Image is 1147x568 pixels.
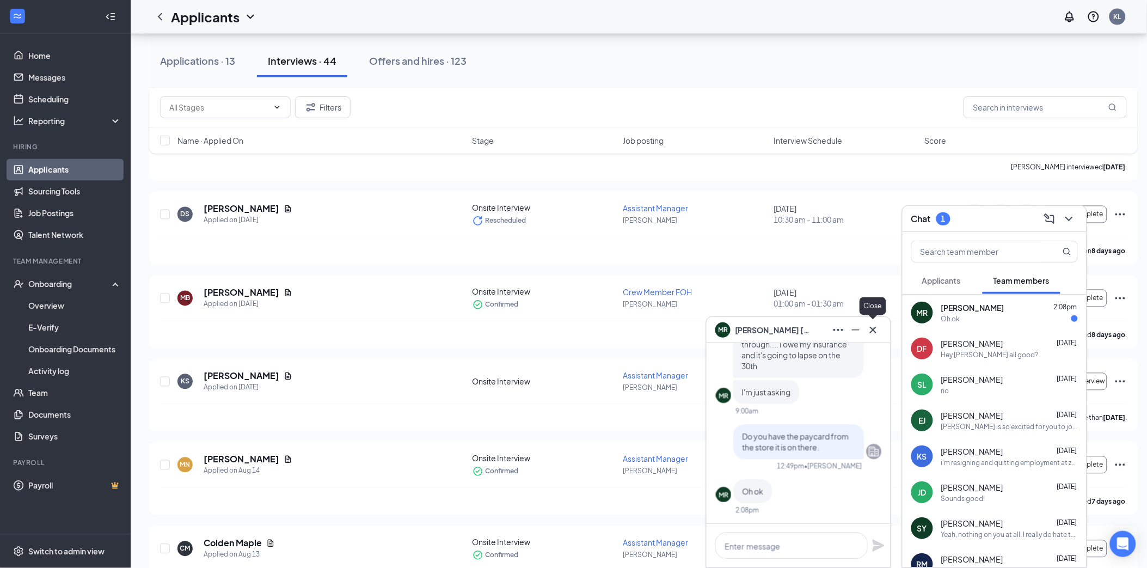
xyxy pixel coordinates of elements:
[623,371,689,381] span: Assistant Manager
[1110,531,1136,557] div: Open Intercom Messenger
[941,314,960,323] div: Oh ok
[867,323,880,337] svg: Cross
[941,422,1078,431] div: [PERSON_NAME] is so excited for you to join our team! Do you know anyone else who might be intere...
[623,288,692,297] span: Crew Member FOH
[941,554,1003,565] span: [PERSON_NAME]
[941,410,1003,421] span: [PERSON_NAME]
[735,406,758,416] div: 9:00am
[735,324,811,336] span: [PERSON_NAME] [PERSON_NAME]
[204,299,292,310] div: Applied on [DATE]
[774,215,918,225] span: 10:30 am - 11:00 am
[777,461,804,471] div: 12:49pm
[473,376,617,387] div: Onsite Interview
[1091,331,1125,339] b: 8 days ago
[917,523,927,534] div: SY
[266,539,275,548] svg: Document
[941,518,1003,529] span: [PERSON_NAME]
[623,216,768,225] p: [PERSON_NAME]
[204,215,292,226] div: Applied on [DATE]
[623,551,768,560] p: [PERSON_NAME]
[941,494,985,503] div: Sounds good!
[473,537,617,548] div: Onsite Interview
[486,550,519,561] span: Confirmed
[623,454,689,464] span: Assistant Manager
[244,10,257,23] svg: ChevronDown
[1114,12,1121,21] div: KL
[941,482,1003,493] span: [PERSON_NAME]
[28,181,121,203] a: Sourcing Tools
[304,101,317,114] svg: Filter
[1011,163,1127,172] p: [PERSON_NAME] interviewed .
[473,216,483,227] svg: Loading
[473,466,483,477] svg: CheckmarkCircle
[804,461,862,471] span: • [PERSON_NAME]
[28,339,121,361] a: Onboarding Documents
[13,115,24,126] svg: Analysis
[623,135,664,146] span: Job posting
[941,530,1078,539] div: Yeah, nothing on you at all. I really do hate to leave you like that, but I've had enough of it. ...
[912,241,1041,262] input: Search team member
[28,382,121,404] a: Team
[911,213,931,225] h3: Chat
[284,372,292,381] svg: Document
[1043,212,1056,225] svg: ComposeMessage
[28,404,121,426] a: Documents
[830,321,847,339] button: Ellipses
[917,343,927,354] div: DF
[473,286,617,297] div: Onsite Interview
[1108,103,1117,112] svg: MagnifyingGlass
[941,214,946,223] div: 1
[917,307,928,318] div: MR
[28,361,121,382] a: Activity log
[268,54,336,68] div: Interviews · 44
[993,276,1050,285] span: Team members
[181,377,189,386] div: KS
[295,96,351,118] button: Filter Filters
[180,460,191,469] div: MN
[872,539,885,552] svg: Plane
[924,135,946,146] span: Score
[623,204,689,213] span: Assistant Manager
[180,294,190,303] div: MB
[273,103,281,112] svg: ChevronDown
[941,350,1039,359] div: Hey [PERSON_NAME] all good?
[154,10,167,23] a: ChevronLeft
[28,45,121,66] a: Home
[1063,247,1071,256] svg: MagnifyingGlass
[1091,498,1125,506] b: 7 days ago
[204,203,279,215] h5: [PERSON_NAME]
[742,431,849,452] span: Do you have the paycard from the store it is on there.
[369,54,467,68] div: Offers and hires · 123
[941,338,1003,349] span: [PERSON_NAME]
[473,453,617,464] div: Onsite Interview
[28,88,121,110] a: Scheduling
[1103,414,1125,422] b: [DATE]
[181,210,190,219] div: DS
[919,415,926,426] div: EJ
[742,486,763,496] span: Oh ok
[917,451,927,462] div: KS
[1041,210,1058,228] button: ComposeMessage
[105,11,116,22] svg: Collapse
[28,317,121,339] a: E-Verify
[284,289,292,297] svg: Document
[867,445,880,458] svg: Company
[742,387,791,397] span: I'm just asking
[964,96,1127,118] input: Search in interviews
[918,487,927,498] div: JD
[284,205,292,213] svg: Document
[1103,163,1125,172] b: [DATE]
[623,300,768,309] p: [PERSON_NAME]
[1063,10,1076,23] svg: Notifications
[171,8,240,26] h1: Applicants
[922,276,961,285] span: Applicants
[1060,210,1078,228] button: ChevronDown
[719,490,728,499] div: MR
[28,279,112,290] div: Onboarding
[180,544,191,553] div: CM
[941,374,1003,385] span: [PERSON_NAME]
[774,288,918,309] div: [DATE]
[473,135,494,146] span: Stage
[13,459,119,468] div: Payroll
[284,455,292,464] svg: Document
